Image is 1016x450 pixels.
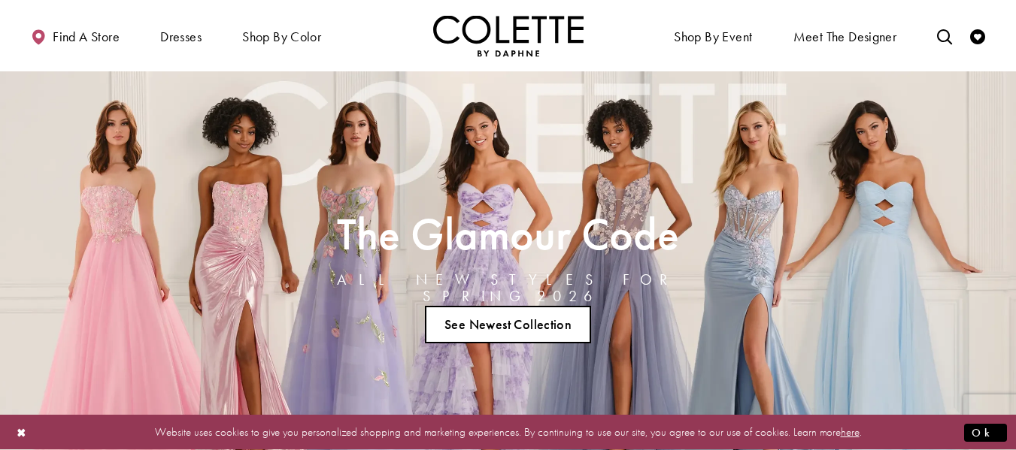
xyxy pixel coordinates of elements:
[433,15,584,56] img: Colette by Daphne
[933,15,956,56] a: Toggle search
[53,29,120,44] span: Find a store
[9,419,35,445] button: Close Dialog
[291,300,725,349] ul: Slider Links
[27,15,123,56] a: Find a store
[425,306,592,343] a: See Newest Collection The Glamour Code ALL NEW STYLES FOR SPRING 2026
[790,15,901,56] a: Meet the designer
[841,424,860,439] a: here
[674,29,752,44] span: Shop By Event
[160,29,202,44] span: Dresses
[296,271,720,304] h4: ALL NEW STYLES FOR SPRING 2026
[238,15,325,56] span: Shop by color
[296,213,720,255] h2: The Glamour Code
[964,423,1007,442] button: Submit Dialog
[966,15,989,56] a: Check Wishlist
[108,422,908,442] p: Website uses cookies to give you personalized shopping and marketing experiences. By continuing t...
[156,15,205,56] span: Dresses
[793,29,897,44] span: Meet the designer
[433,15,584,56] a: Visit Home Page
[670,15,756,56] span: Shop By Event
[242,29,321,44] span: Shop by color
